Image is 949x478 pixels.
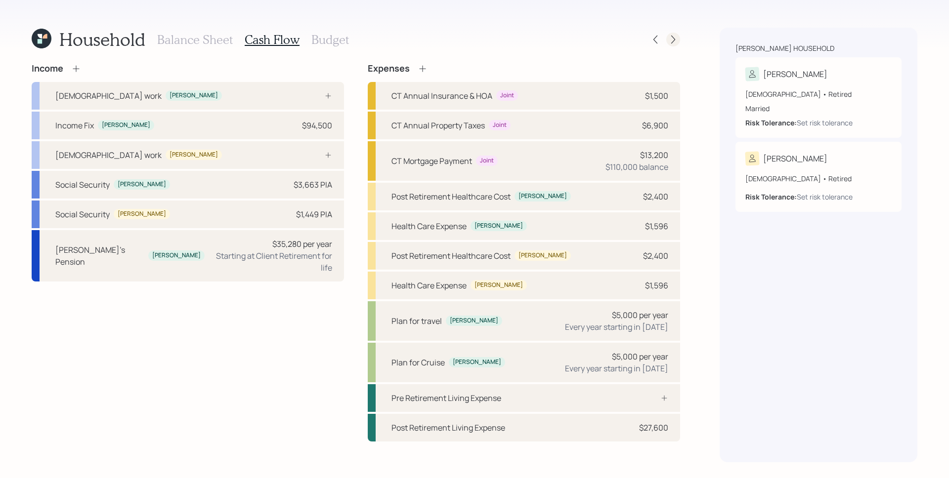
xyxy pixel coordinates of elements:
h3: Budget [311,33,349,47]
div: Plan for Cruise [391,357,445,368]
div: $94,500 [302,119,332,131]
div: Post Retirement Living Expense [391,422,505,434]
div: CT Mortgage Payment [391,155,472,167]
div: [DEMOGRAPHIC_DATA] • Retired [745,89,892,99]
div: Married [745,103,892,114]
h4: Expenses [368,63,410,74]
div: [PERSON_NAME] [170,151,218,159]
div: $35,280 per year [272,238,332,250]
div: Post Retirement Healthcare Cost [391,191,511,202]
div: [PERSON_NAME] [118,210,166,218]
div: [PERSON_NAME] [102,121,150,129]
div: $6,900 [642,119,668,131]
div: [PERSON_NAME]'s Pension [55,244,144,268]
div: $5,000 per year [612,351,668,362]
div: [PERSON_NAME] [474,281,523,289]
div: [PERSON_NAME] [518,251,567,260]
div: $5,000 per year [612,309,668,321]
div: Income Fix [55,119,94,131]
div: Joint [480,157,494,165]
div: [PERSON_NAME] [518,192,567,200]
div: Joint [493,121,507,129]
div: $1,449 PIA [296,208,332,220]
div: $1,596 [645,279,668,291]
div: [PERSON_NAME] [170,91,218,100]
div: $1,500 [645,90,668,102]
div: [PERSON_NAME] [474,222,523,230]
div: [PERSON_NAME] [763,68,827,80]
div: Pre Retirement Living Expense [391,392,501,404]
div: Every year starting in [DATE] [565,362,668,374]
div: $1,596 [645,220,668,232]
h3: Balance Sheet [157,33,233,47]
div: Plan for travel [391,315,442,327]
div: Joint [500,91,514,100]
div: [PERSON_NAME] [450,317,498,325]
div: [DEMOGRAPHIC_DATA] work [55,90,162,102]
div: CT Annual Property Taxes [391,119,485,131]
div: Set risk tolerance [797,192,853,202]
b: Risk Tolerance: [745,192,797,201]
div: $27,600 [639,422,668,434]
div: CT Annual Insurance & HOA [391,90,492,102]
div: Set risk tolerance [797,118,853,128]
h1: Household [59,29,145,50]
div: $110,000 balance [605,161,668,173]
div: Health Care Expense [391,220,467,232]
div: $2,400 [643,191,668,202]
div: $3,663 PIA [294,179,332,191]
div: [PERSON_NAME] household [735,43,834,53]
div: [PERSON_NAME] [118,180,166,189]
div: [DEMOGRAPHIC_DATA] • Retired [745,173,892,184]
div: Health Care Expense [391,279,467,291]
div: Social Security [55,179,110,191]
b: Risk Tolerance: [745,118,797,127]
div: Social Security [55,208,110,220]
div: $13,200 [640,149,668,161]
h3: Cash Flow [245,33,300,47]
h4: Income [32,63,63,74]
div: $2,400 [643,250,668,262]
div: [PERSON_NAME] [152,251,201,260]
div: Every year starting in [DATE] [565,321,668,333]
div: [DEMOGRAPHIC_DATA] work [55,149,162,161]
div: [PERSON_NAME] [763,153,827,164]
div: Starting at Client Retirement for life [213,250,332,274]
div: Post Retirement Healthcare Cost [391,250,511,262]
div: [PERSON_NAME] [453,358,501,366]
